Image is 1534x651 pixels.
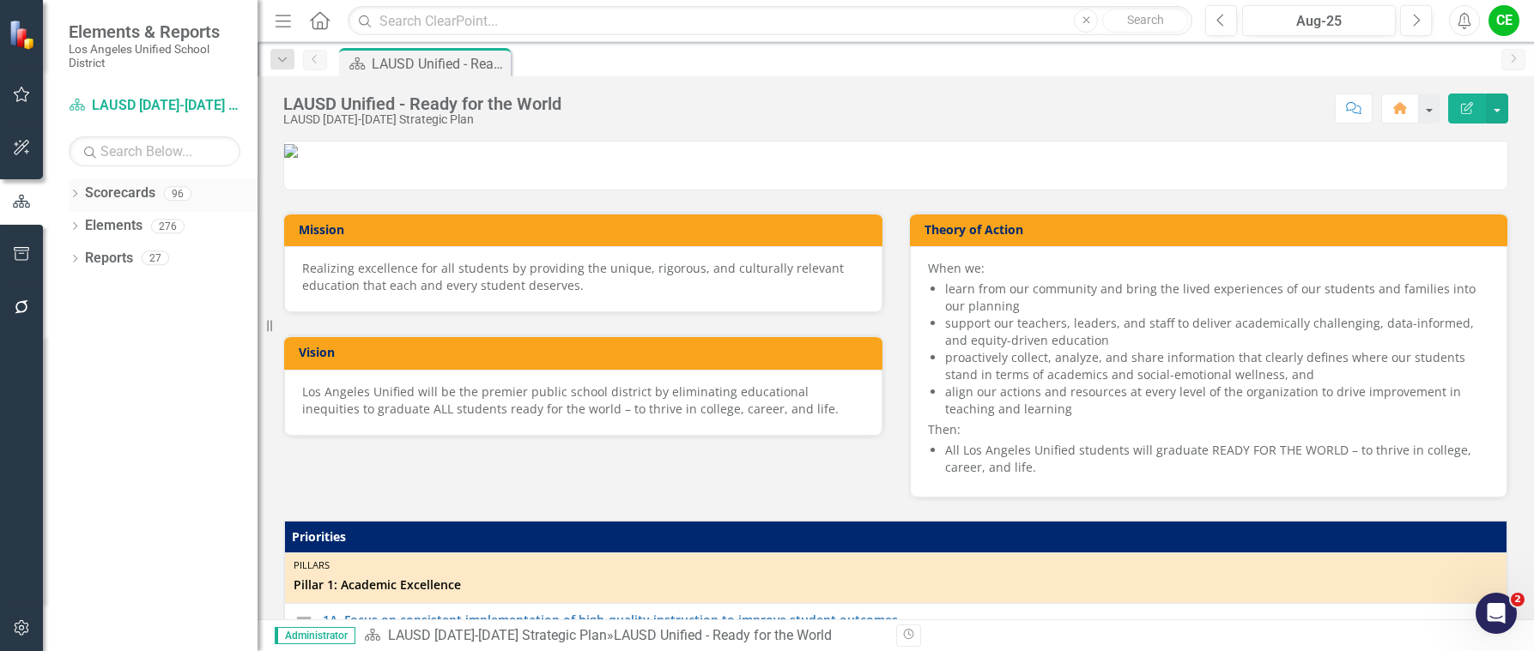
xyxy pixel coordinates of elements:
[85,184,155,203] a: Scorecards
[614,627,832,643] div: LAUSD Unified - Ready for the World
[323,613,1498,626] a: 1A. Focus on consistent implementation of high-quality instruction to improve student outcomes
[69,21,240,42] span: Elements & Reports
[69,136,240,166] input: Search Below...
[302,383,864,418] div: Los Angeles Unified will be the premier public school district by eliminating educational inequit...
[1242,5,1396,36] button: Aug-25
[283,113,561,126] div: LAUSD [DATE]-[DATE] Strategic Plan
[142,251,169,266] div: 27
[283,94,561,113] div: LAUSD Unified - Ready for the World
[85,216,142,236] a: Elements
[388,627,607,643] a: LAUSD [DATE]-[DATE] Strategic Plan
[1511,593,1525,606] span: 2
[1476,593,1517,634] iframe: Intercom live chat
[284,144,298,158] img: LAUSD_combo_seal_wordmark%20v2.png
[85,249,133,268] a: Reports
[164,186,191,201] div: 96
[299,223,874,236] h3: Mission
[285,553,1507,604] td: Double-Click to Edit
[372,53,506,75] div: LAUSD Unified - Ready for the World
[928,260,1490,476] div: Then:
[1127,13,1164,27] span: Search
[348,6,1192,36] input: Search ClearPoint...
[928,260,985,276] span: When we:
[299,346,874,359] h3: Vision
[925,223,1500,236] h3: Theory of Action
[151,219,185,233] div: 276
[294,609,314,630] img: Not Defined
[1489,5,1519,36] button: CE
[1102,9,1188,33] button: Search
[945,383,1490,418] li: align our actions and resources at every level of the organization to drive improvement in teachi...
[8,18,39,50] img: ClearPoint Strategy
[275,627,355,644] span: Administrator
[69,96,240,116] a: LAUSD [DATE]-[DATE] Strategic Plan
[302,260,864,294] div: Realizing excellence for all students by providing the unique, rigorous, and culturally relevant ...
[364,626,883,646] div: »
[285,604,1507,636] td: Double-Click to Edit Right Click for Context Menu
[945,280,1490,315] li: learn from our community and bring the lived experiences of our students and families into our pl...
[945,442,1490,476] li: All Los Angeles Unified students will graduate READY FOR THE WORLD – to thrive in college, career...
[294,576,1498,594] span: Pillar 1: Academic Excellence
[69,42,240,70] small: Los Angeles Unified School District
[1248,11,1390,32] div: Aug-25
[945,315,1490,349] li: support our teachers, leaders, and staff to deliver academically challenging, data-informed, and ...
[945,349,1490,383] li: proactively collect, analyze, and share information that clearly defines where our students stand...
[294,558,1498,572] div: Pillars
